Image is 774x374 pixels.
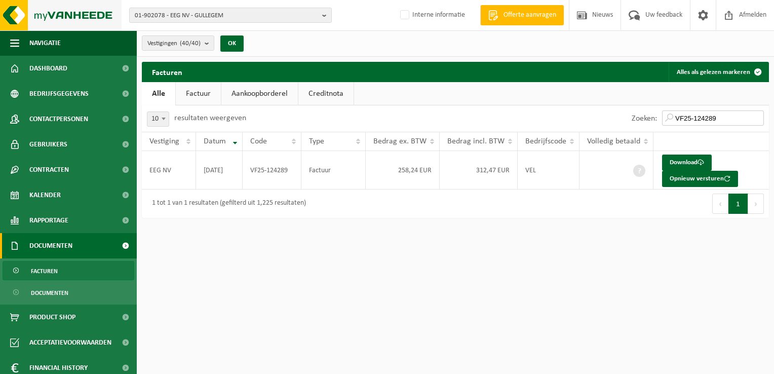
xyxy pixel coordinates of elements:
[748,194,764,214] button: Next
[29,132,67,157] span: Gebruikers
[662,171,738,187] button: Opnieuw versturen
[221,82,298,105] a: Aankoopborderel
[142,35,214,51] button: Vestigingen(40/40)
[147,112,169,126] span: 10
[29,305,75,330] span: Product Shop
[196,151,243,190] td: [DATE]
[29,233,72,258] span: Documenten
[3,283,134,302] a: Documenten
[142,151,196,190] td: EEG NV
[149,137,179,145] span: Vestiging
[147,36,201,51] span: Vestigingen
[29,208,68,233] span: Rapportage
[243,151,301,190] td: VF25-124289
[298,82,354,105] a: Creditnota
[250,137,267,145] span: Code
[174,114,246,122] label: resultaten weergeven
[440,151,518,190] td: 312,47 EUR
[301,151,366,190] td: Factuur
[29,81,89,106] span: Bedrijfsgegevens
[480,5,564,25] a: Offerte aanvragen
[29,30,61,56] span: Navigatie
[501,10,559,20] span: Offerte aanvragen
[398,8,465,23] label: Interne informatie
[632,115,657,123] label: Zoeken:
[366,151,440,190] td: 258,24 EUR
[29,106,88,132] span: Contactpersonen
[29,56,67,81] span: Dashboard
[309,137,324,145] span: Type
[712,194,728,214] button: Previous
[135,8,318,23] span: 01-902078 - EEG NV - GULLEGEM
[142,82,175,105] a: Alle
[31,283,68,303] span: Documenten
[518,151,579,190] td: VEL
[147,111,169,127] span: 10
[29,182,61,208] span: Kalender
[373,137,427,145] span: Bedrag ex. BTW
[669,62,768,82] button: Alles als gelezen markeren
[728,194,748,214] button: 1
[129,8,332,23] button: 01-902078 - EEG NV - GULLEGEM
[176,82,221,105] a: Factuur
[587,137,640,145] span: Volledig betaald
[142,62,192,82] h2: Facturen
[180,40,201,47] count: (40/40)
[447,137,505,145] span: Bedrag incl. BTW
[3,261,134,280] a: Facturen
[29,157,69,182] span: Contracten
[147,195,306,213] div: 1 tot 1 van 1 resultaten (gefilterd uit 1,225 resultaten)
[31,261,58,281] span: Facturen
[29,330,111,355] span: Acceptatievoorwaarden
[220,35,244,52] button: OK
[662,155,712,171] a: Download
[204,137,226,145] span: Datum
[525,137,566,145] span: Bedrijfscode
